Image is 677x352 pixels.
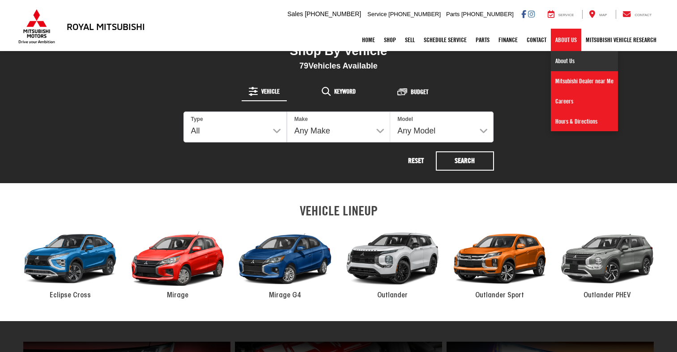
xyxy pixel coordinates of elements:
[183,43,494,61] div: Shop By Vehicle
[541,10,581,19] a: Service
[446,223,554,295] div: 2024 Mitsubishi Outlander Sport
[183,61,494,71] div: Vehicles Available
[167,292,188,299] span: Mirage
[599,13,607,17] span: Map
[461,11,514,17] span: [PHONE_NUMBER]
[231,223,339,295] div: 2024 Mitsubishi Mirage G4
[358,29,379,51] a: Home
[471,29,494,51] a: Parts: Opens in a new tab
[521,10,526,17] a: Facebook: Click to visit our Facebook page
[379,29,400,51] a: Shop
[17,203,661,218] h2: VEHICLE LINEUP
[17,223,124,301] a: 2024 Mitsubishi Eclipse Cross Eclipse Cross
[419,29,471,51] a: Schedule Service: Opens in a new tab
[634,13,651,17] span: Contact
[475,292,524,299] span: Outlander Sport
[411,89,428,95] span: Budget
[305,10,361,17] span: [PHONE_NUMBER]
[231,223,339,301] a: 2024 Mitsubishi Mirage G4 Mirage G4
[616,10,659,19] a: Contact
[287,10,303,17] span: Sales
[339,223,446,301] a: 2024 Mitsubishi Outlander Outlander
[551,51,618,71] a: About Us
[446,223,554,301] a: 2024 Mitsubishi Outlander Sport Outlander Sport
[551,71,618,91] a: Mitsubishi Dealer near Me
[124,223,231,301] a: 2024 Mitsubishi Mirage Mirage
[446,11,460,17] span: Parts
[17,223,124,295] div: 2024 Mitsubishi Eclipse Cross
[261,88,280,94] span: Vehicle
[583,292,631,299] span: Outlander PHEV
[191,116,203,123] label: Type
[436,151,494,171] button: Search
[334,88,356,94] span: Keyword
[67,21,145,31] h3: Royal Mitsubishi
[554,223,661,301] a: 2024 Mitsubishi Outlander PHEV Outlander PHEV
[551,112,618,131] a: Hours & Directions
[388,11,441,17] span: [PHONE_NUMBER]
[339,223,446,295] div: 2024 Mitsubishi Outlander
[269,292,301,299] span: Mirage G4
[522,29,551,51] a: Contact
[551,29,581,51] a: About Us
[581,29,661,51] a: Mitsubishi Vehicle Research
[528,10,535,17] a: Instagram: Click to visit our Instagram page
[551,91,618,112] a: Careers
[17,9,57,44] img: Mitsubishi
[124,223,231,295] div: 2024 Mitsubishi Mirage
[299,61,308,70] span: 79
[294,116,308,123] label: Make
[582,10,613,19] a: Map
[554,223,661,295] div: 2024 Mitsubishi Outlander PHEV
[558,13,574,17] span: Service
[400,29,419,51] a: Sell
[494,29,522,51] a: Finance
[398,151,434,171] button: Reset
[367,11,387,17] span: Service
[377,292,408,299] span: Outlander
[50,292,91,299] span: Eclipse Cross
[397,116,413,123] label: Model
